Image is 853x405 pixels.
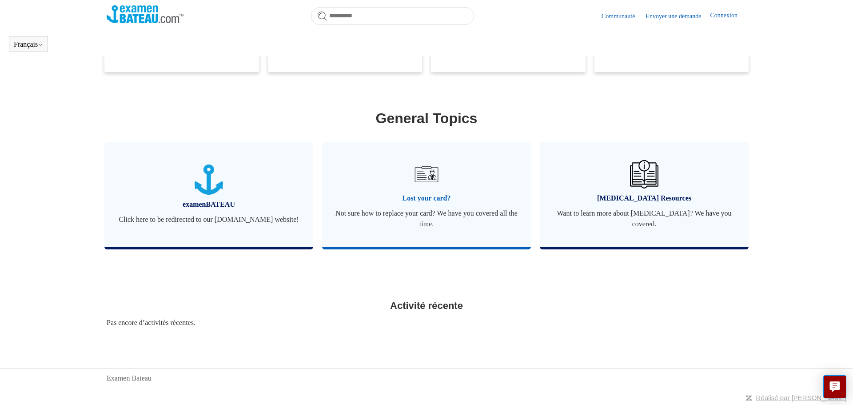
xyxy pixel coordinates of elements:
[335,208,518,229] span: Not sure how to replace your card? We have you covered all the time.
[646,12,710,21] a: Envoyer une demande
[107,108,746,129] h1: General Topics
[14,40,43,48] button: Français
[195,164,223,195] img: 01JTNN85WSQ5FQ6HNXPDSZ7SRA
[107,5,183,23] img: Page d’accueil du Centre d’aide Examen Bateau
[553,193,735,204] span: [MEDICAL_DATA] Resources
[335,193,518,204] span: Lost your card?
[107,298,746,313] h2: Activité récente
[311,7,474,25] input: Rechercher
[107,373,151,384] a: Examen Bateau
[756,394,846,401] a: Réalisé par [PERSON_NAME]
[322,142,531,247] a: Lost your card? Not sure how to replace your card? We have you covered all the time.
[118,199,300,210] span: examenBATEAU
[602,12,644,21] a: Communauté
[411,159,442,190] img: 01JRG6G4NA4NJ1BVG8MJM761YH
[107,317,746,328] div: Pas encore d’activités récentes.
[823,375,846,398] button: Live chat
[630,160,658,188] img: 01JHREV2E6NG3DHE8VTG8QH796
[118,214,300,225] span: Click here to be redirected to our [DOMAIN_NAME] website!
[553,208,735,229] span: Want to learn more about [MEDICAL_DATA]? We have you covered.
[540,142,749,247] a: [MEDICAL_DATA] Resources Want to learn more about [MEDICAL_DATA]? We have you covered.
[710,11,746,21] a: Connexion
[104,142,313,247] a: examenBATEAU Click here to be redirected to our [DOMAIN_NAME] website!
